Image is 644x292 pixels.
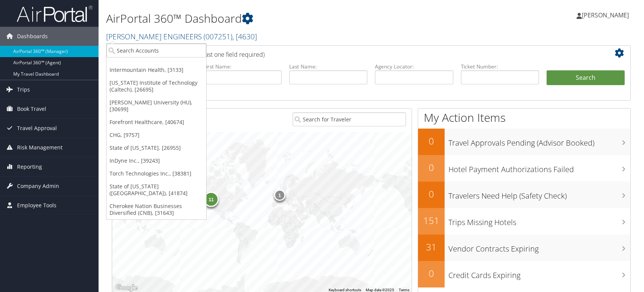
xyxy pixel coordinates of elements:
[107,76,206,96] a: [US_STATE] Institute of Technology (Caltech), [26695]
[17,27,48,46] span: Dashboards
[17,80,30,99] span: Trips
[107,43,206,57] input: Search Accounts
[17,196,56,215] span: Employee Tools
[418,235,630,261] a: 31Vendor Contracts Expiring
[448,134,630,148] h3: Travel Approvals Pending (Advisor Booked)
[418,135,445,148] h2: 0
[107,154,206,167] a: InDyne Inc., [39243]
[399,288,409,292] a: Terms (opens in new tab)
[106,31,257,42] a: [PERSON_NAME] ENGINEERS
[204,192,219,207] div: 11
[418,110,630,126] h1: My Action Items
[232,31,257,42] span: , [ 4630 ]
[107,167,206,180] a: Torch Technologies Inc., [38381]
[289,63,367,70] label: Last Name:
[118,47,581,60] h2: Airtinerary Lookup
[17,157,42,176] span: Reporting
[17,5,92,23] img: airportal-logo.png
[204,31,232,42] span: ( 007251 )
[293,112,406,126] input: Search for Traveler
[192,50,265,59] span: (at least one field required)
[547,70,625,85] button: Search
[17,177,59,196] span: Company Admin
[582,11,629,19] span: [PERSON_NAME]
[17,99,46,118] span: Book Travel
[418,188,445,200] h2: 0
[17,138,63,157] span: Risk Management
[448,213,630,228] h3: Trips Missing Hotels
[274,189,285,201] div: 1
[366,288,394,292] span: Map data ©2025
[107,64,206,76] a: Intermountain Health, [3133]
[418,161,445,174] h2: 0
[418,129,630,155] a: 0Travel Approvals Pending (Advisor Booked)
[107,96,206,116] a: [PERSON_NAME] University (HU), [30699]
[107,180,206,200] a: State of [US_STATE] ([GEOGRAPHIC_DATA]), [41874]
[418,261,630,287] a: 0Credit Cards Expiring
[106,11,460,26] h1: AirPortal 360™ Dashboard
[418,214,445,227] h2: 151
[577,4,636,26] a: [PERSON_NAME]
[418,241,445,253] h2: 31
[107,129,206,141] a: CHG, [9757]
[17,119,57,138] span: Travel Approval
[448,160,630,175] h3: Hotel Payment Authorizations Failed
[448,240,630,254] h3: Vendor Contracts Expiring
[107,141,206,154] a: State of [US_STATE], [26955]
[107,116,206,129] a: Forefront Healthcare, [40674]
[418,267,445,280] h2: 0
[448,266,630,281] h3: Credit Cards Expiring
[375,63,453,70] label: Agency Locator:
[418,155,630,182] a: 0Hotel Payment Authorizations Failed
[204,63,282,70] label: First Name:
[461,63,539,70] label: Ticket Number:
[418,182,630,208] a: 0Travelers Need Help (Safety Check)
[418,208,630,235] a: 151Trips Missing Hotels
[107,200,206,219] a: Cherokee Nation Businesses Diversified (CNB), [31643]
[448,187,630,201] h3: Travelers Need Help (Safety Check)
